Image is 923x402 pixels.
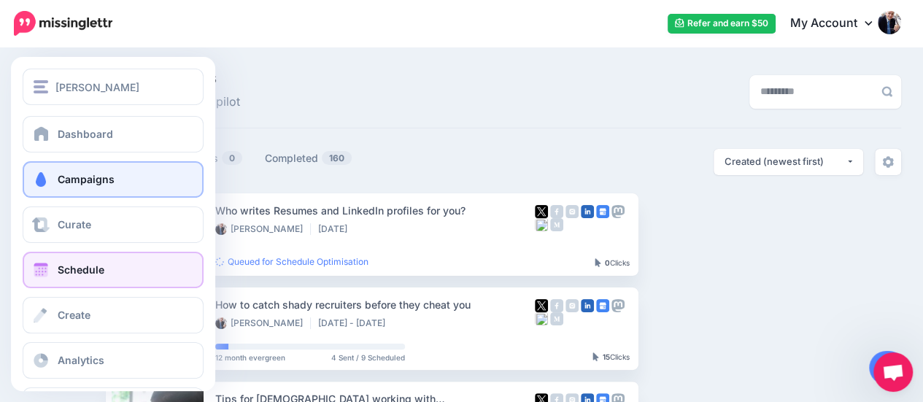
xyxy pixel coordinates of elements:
[668,14,776,34] a: Refer and earn $50
[58,263,104,276] span: Schedule
[535,299,548,312] img: twitter-square.png
[23,116,204,152] a: Dashboard
[596,205,609,218] img: google_business-square.png
[550,218,563,231] img: medium-grey-square.png
[189,150,243,167] a: Drafts0
[215,202,535,219] div: Who writes Resumes and LinkedIn profiles for you?
[318,223,355,235] li: [DATE]
[222,151,242,165] span: 0
[23,69,204,105] button: [PERSON_NAME]
[592,353,630,362] div: Clicks
[776,6,901,42] a: My Account
[611,299,625,312] img: mastodon-grey-square.png
[535,218,548,231] img: bluesky-grey-square.png
[331,354,405,361] span: 4 Sent / 9 Scheduled
[58,354,104,366] span: Analytics
[265,150,352,167] a: Completed160
[595,259,630,268] div: Clicks
[535,205,548,218] img: twitter-square.png
[23,161,204,198] a: Campaigns
[595,258,601,267] img: pointer-grey-darker.png
[58,173,115,185] span: Campaigns
[592,352,599,361] img: pointer-grey-darker.png
[603,352,610,361] b: 15
[535,312,548,325] img: bluesky-grey-square.png
[318,317,393,329] li: [DATE] - [DATE]
[23,342,204,379] a: Analytics
[215,223,311,235] li: [PERSON_NAME]
[550,299,563,312] img: facebook-grey-square.png
[550,312,563,325] img: medium-grey-square.png
[605,258,610,267] b: 0
[215,296,535,313] div: How to catch shady recruiters before they cheat you
[725,155,846,169] div: Created (newest first)
[714,149,863,175] button: Created (newest first)
[550,205,563,218] img: facebook-grey-square.png
[322,151,352,165] span: 160
[881,86,892,97] img: search-grey-6.png
[581,299,594,312] img: linkedin-square.png
[23,252,204,288] a: Schedule
[215,256,368,267] a: Queued for Schedule Optimisation
[596,299,609,312] img: google_business-square.png
[611,205,625,218] img: mastodon-grey-square.png
[58,218,91,231] span: Curate
[215,354,285,361] span: 12 month evergreen
[58,309,90,321] span: Create
[581,205,594,218] img: linkedin-square.png
[873,352,913,392] a: Open chat
[14,11,112,36] img: Missinglettr
[58,128,113,140] span: Dashboard
[23,297,204,333] a: Create
[882,156,894,168] img: settings-grey.png
[565,205,579,218] img: instagram-grey-square.png
[215,317,311,329] li: [PERSON_NAME]
[55,79,139,96] span: [PERSON_NAME]
[565,299,579,312] img: instagram-grey-square.png
[34,80,48,93] img: menu.png
[23,206,204,243] a: Curate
